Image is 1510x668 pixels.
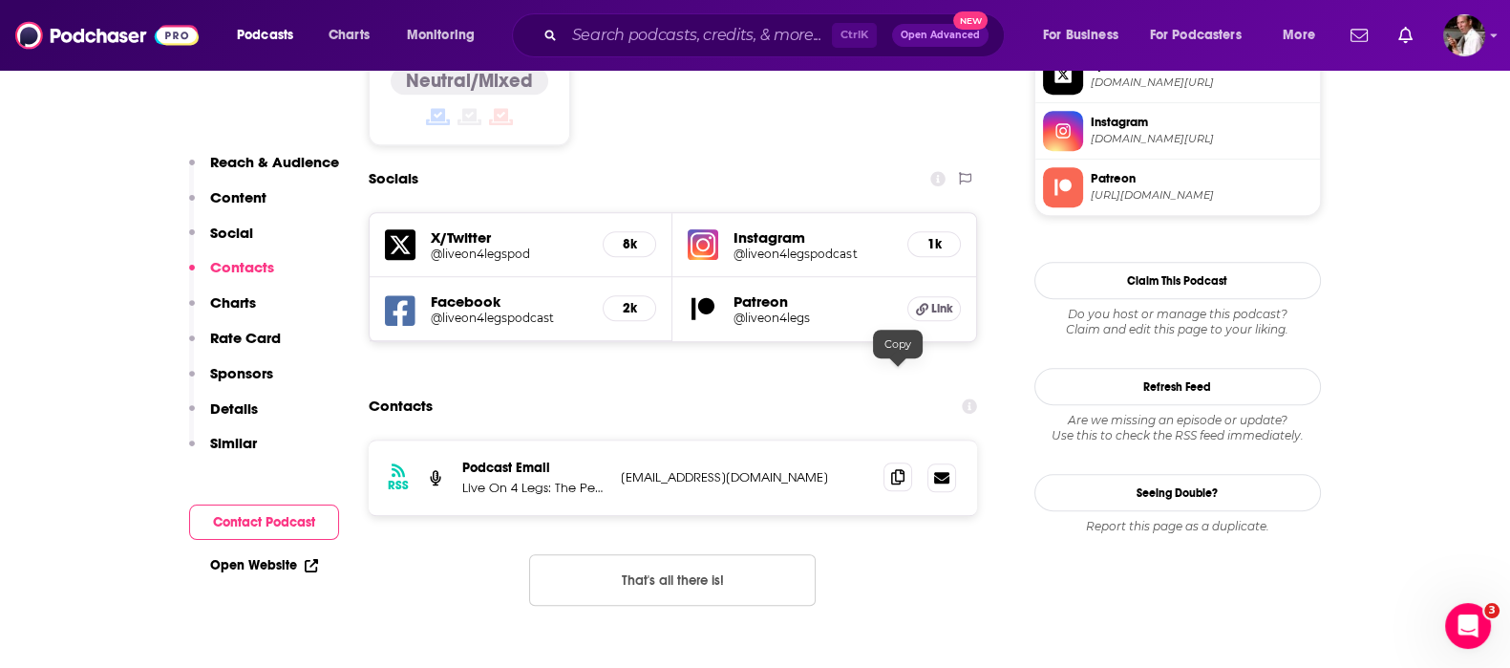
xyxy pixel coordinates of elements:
p: Charts [210,293,256,312]
p: Rate Card [210,329,281,347]
span: Logged in as Quarto [1443,14,1485,56]
a: Patreon[URL][DOMAIN_NAME] [1043,167,1312,207]
a: @liveon4legspodcast [734,247,892,261]
p: Similar [210,434,257,452]
p: Live On 4 Legs: The Pearl Jam Live Podcast [462,480,606,496]
button: Reach & Audience [189,153,339,188]
p: Details [210,399,258,418]
h5: Patreon [734,292,892,311]
p: Podcast Email [462,460,606,476]
span: For Business [1043,22,1118,49]
span: Monitoring [407,22,475,49]
div: Copy [873,330,923,358]
p: Reach & Audience [210,153,339,171]
p: [EMAIL_ADDRESS][DOMAIN_NAME] [621,469,869,485]
span: Patreon [1091,170,1312,187]
button: Sponsors [189,364,273,399]
button: Contact Podcast [189,505,339,540]
button: Similar [189,434,257,469]
iframe: Intercom live chat [1445,603,1491,649]
button: Refresh Feed [1034,368,1321,405]
button: Details [189,399,258,435]
span: Ctrl K [832,23,877,48]
span: More [1283,22,1315,49]
h3: RSS [388,478,409,493]
button: open menu [1138,20,1269,51]
p: Contacts [210,258,274,276]
img: User Profile [1443,14,1485,56]
a: @liveon4legspodcast [431,311,588,325]
a: Show notifications dropdown [1343,19,1375,52]
a: Link [907,296,961,321]
span: Open Advanced [901,31,980,40]
a: Charts [316,20,381,51]
a: Seeing Double? [1034,474,1321,511]
span: instagram.com/liveon4legspodcast [1091,132,1312,146]
button: Show profile menu [1443,14,1485,56]
div: Claim and edit this page to your liking. [1034,307,1321,337]
span: Link [931,301,953,316]
a: Instagram[DOMAIN_NAME][URL] [1043,111,1312,151]
button: Open AdvancedNew [892,24,989,47]
button: Social [189,224,253,259]
span: 3 [1484,603,1499,618]
p: Sponsors [210,364,273,382]
span: Podcasts [237,22,293,49]
div: Search podcasts, credits, & more... [530,13,1023,57]
h2: Socials [369,161,418,197]
a: Open Website [210,557,318,573]
h2: Contacts [369,388,433,424]
button: Rate Card [189,329,281,364]
button: Claim This Podcast [1034,262,1321,299]
a: @liveon4legs [734,311,892,325]
a: Show notifications dropdown [1391,19,1420,52]
span: Instagram [1091,114,1312,131]
h5: X/Twitter [431,228,588,247]
button: Charts [189,293,256,329]
span: https://www.patreon.com/liveon4legs [1091,188,1312,203]
div: Are we missing an episode or update? Use this to check the RSS feed immediately. [1034,413,1321,443]
h5: Instagram [734,228,892,247]
span: New [953,11,988,30]
span: Charts [329,22,370,49]
img: iconImage [688,229,718,260]
button: Nothing here. [529,554,816,606]
h5: Facebook [431,292,588,311]
input: Search podcasts, credits, & more... [564,20,832,51]
h5: 1k [924,236,945,252]
span: twitter.com/liveon4legspod [1091,75,1312,90]
h4: Neutral/Mixed [406,69,533,93]
a: X/Twitter[DOMAIN_NAME][URL] [1043,54,1312,95]
img: Podchaser - Follow, Share and Rate Podcasts [15,17,199,54]
span: For Podcasters [1150,22,1242,49]
div: Report this page as a duplicate. [1034,519,1321,534]
button: open menu [1030,20,1142,51]
button: Contacts [189,258,274,293]
button: open menu [393,20,500,51]
p: Content [210,188,266,206]
button: open menu [1269,20,1339,51]
span: Do you host or manage this podcast? [1034,307,1321,322]
a: @liveon4legspod [431,247,588,261]
p: Social [210,224,253,242]
h5: 8k [619,236,640,252]
button: Content [189,188,266,224]
button: open menu [223,20,318,51]
h5: 2k [619,300,640,316]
